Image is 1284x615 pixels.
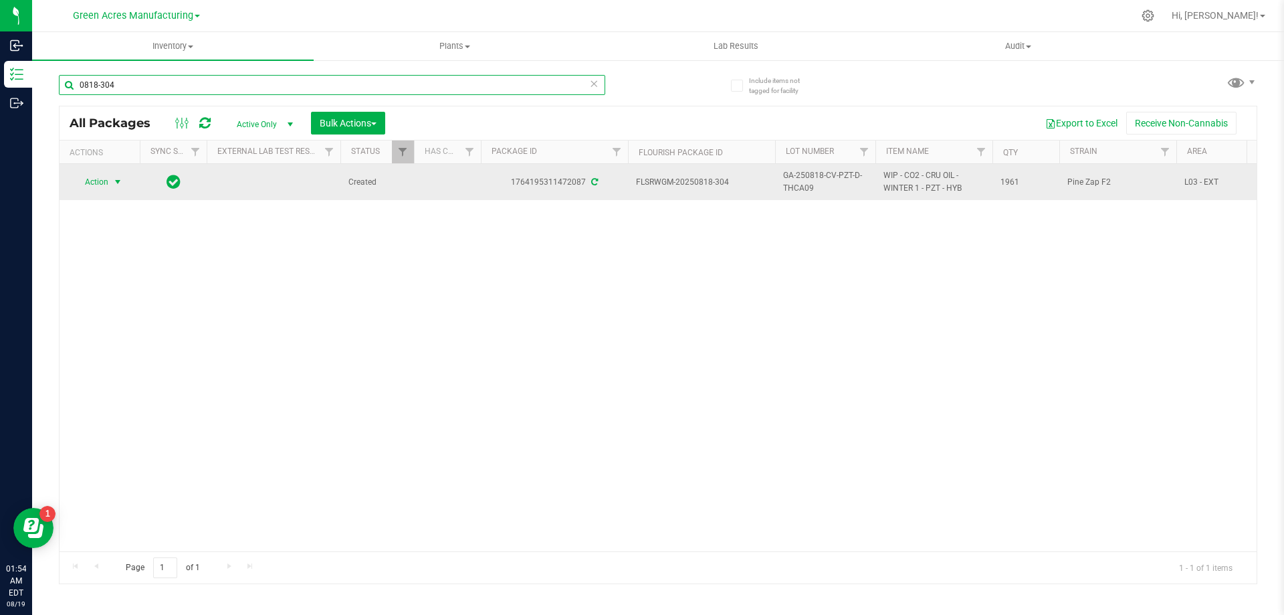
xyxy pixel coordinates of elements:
button: Export to Excel [1037,112,1126,135]
a: Sync Status [150,147,202,156]
inline-svg: Inventory [10,68,23,81]
span: Hi, [PERSON_NAME]! [1172,10,1259,21]
a: Qty [1003,148,1018,157]
span: Plants [314,40,595,52]
a: Inventory [32,32,314,60]
span: All Packages [70,116,164,130]
div: Manage settings [1140,9,1156,22]
span: Green Acres Manufacturing [73,10,193,21]
a: Strain [1070,147,1097,156]
span: Lab Results [695,40,776,52]
button: Bulk Actions [311,112,385,135]
span: Include items not tagged for facility [749,76,816,96]
a: Flourish Package ID [639,148,723,157]
span: Action [73,173,109,191]
a: Plants [314,32,595,60]
p: 01:54 AM EDT [6,563,26,599]
div: Actions [70,148,134,157]
span: Sync from Compliance System [589,177,598,187]
input: 1 [153,557,177,578]
span: Created [348,176,406,189]
a: Filter [1154,141,1176,163]
a: Filter [606,141,628,163]
span: Inventory [32,40,314,52]
a: Area [1187,147,1207,156]
span: 1 - 1 of 1 items [1168,557,1243,578]
a: Filter [185,141,207,163]
iframe: Resource center [13,508,53,548]
th: Has COA [414,141,481,164]
a: Lot Number [786,147,834,156]
a: Filter [318,141,340,163]
a: Audit [877,32,1159,60]
input: Search Package ID, Item Name, SKU, Lot or Part Number... [59,75,605,95]
inline-svg: Inbound [10,39,23,52]
p: 08/19 [6,599,26,609]
a: Item Name [886,147,929,156]
a: Filter [970,141,992,163]
a: Lab Results [595,32,877,60]
span: Clear [589,75,599,92]
div: 1764195311472087 [479,176,630,189]
span: WIP - CO2 - CRU OIL - WINTER 1 - PZT - HYB [883,169,984,195]
span: GA-250818-CV-PZT-D-THCA09 [783,169,867,195]
span: Audit [878,40,1158,52]
span: Bulk Actions [320,118,377,128]
span: select [110,173,126,191]
a: Filter [392,141,414,163]
span: Pine Zap F2 [1067,176,1168,189]
a: Package ID [492,147,537,156]
button: Receive Non-Cannabis [1126,112,1237,135]
inline-svg: Outbound [10,96,23,110]
span: Page of 1 [114,557,211,578]
a: Filter [853,141,875,163]
span: L03 - EXT [1184,176,1269,189]
a: Status [351,147,380,156]
a: Filter [459,141,481,163]
iframe: Resource center unread badge [39,506,56,522]
a: External Lab Test Result [217,147,322,156]
span: In Sync [167,173,181,191]
span: 1961 [1000,176,1051,189]
span: FLSRWGM-20250818-304 [636,176,767,189]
